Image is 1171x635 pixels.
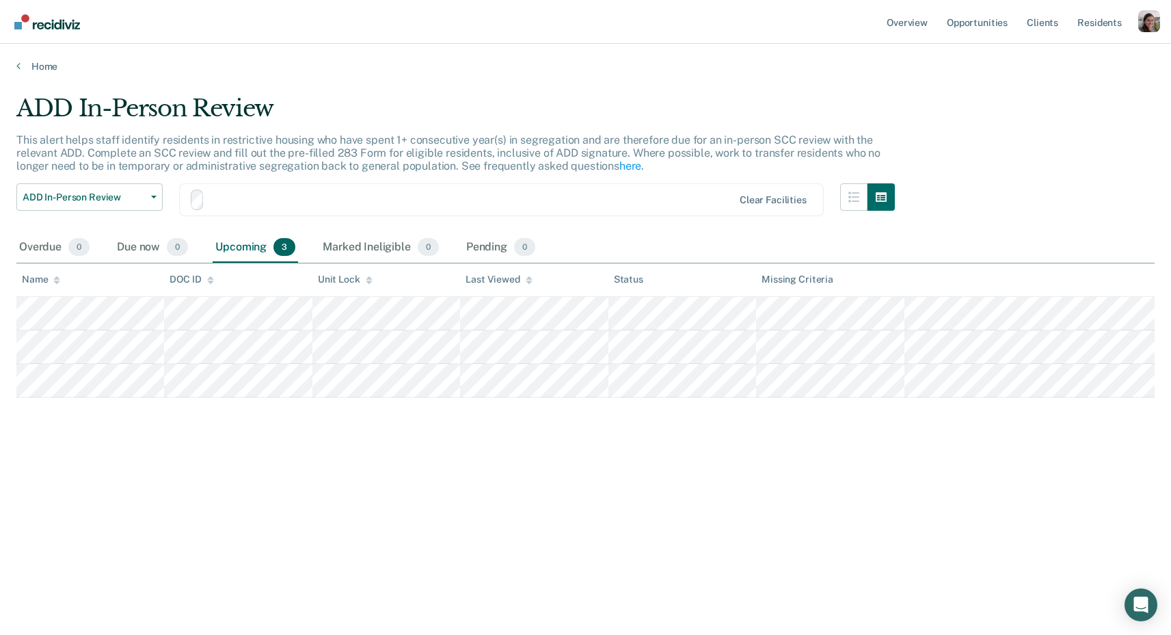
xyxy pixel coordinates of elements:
[16,183,163,211] button: ADD In-Person Review
[273,238,295,256] span: 3
[167,238,188,256] span: 0
[16,94,895,133] div: ADD In-Person Review
[619,159,641,172] a: here
[740,194,807,206] div: Clear facilities
[1125,588,1157,621] div: Open Intercom Messenger
[16,133,880,172] p: This alert helps staff identify residents in restrictive housing who have spent 1+ consecutive ye...
[114,233,191,263] div: Due now0
[514,238,535,256] span: 0
[466,274,532,285] div: Last Viewed
[1138,10,1160,32] button: Profile dropdown button
[16,233,92,263] div: Overdue0
[614,274,643,285] div: Status
[14,14,80,29] img: Recidiviz
[320,233,442,263] div: Marked Ineligible0
[170,274,213,285] div: DOC ID
[418,238,439,256] span: 0
[213,233,298,263] div: Upcoming3
[23,192,146,203] span: ADD In-Person Review
[762,274,833,285] div: Missing Criteria
[22,274,60,285] div: Name
[463,233,538,263] div: Pending0
[318,274,373,285] div: Unit Lock
[16,60,1155,73] a: Home
[68,238,90,256] span: 0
